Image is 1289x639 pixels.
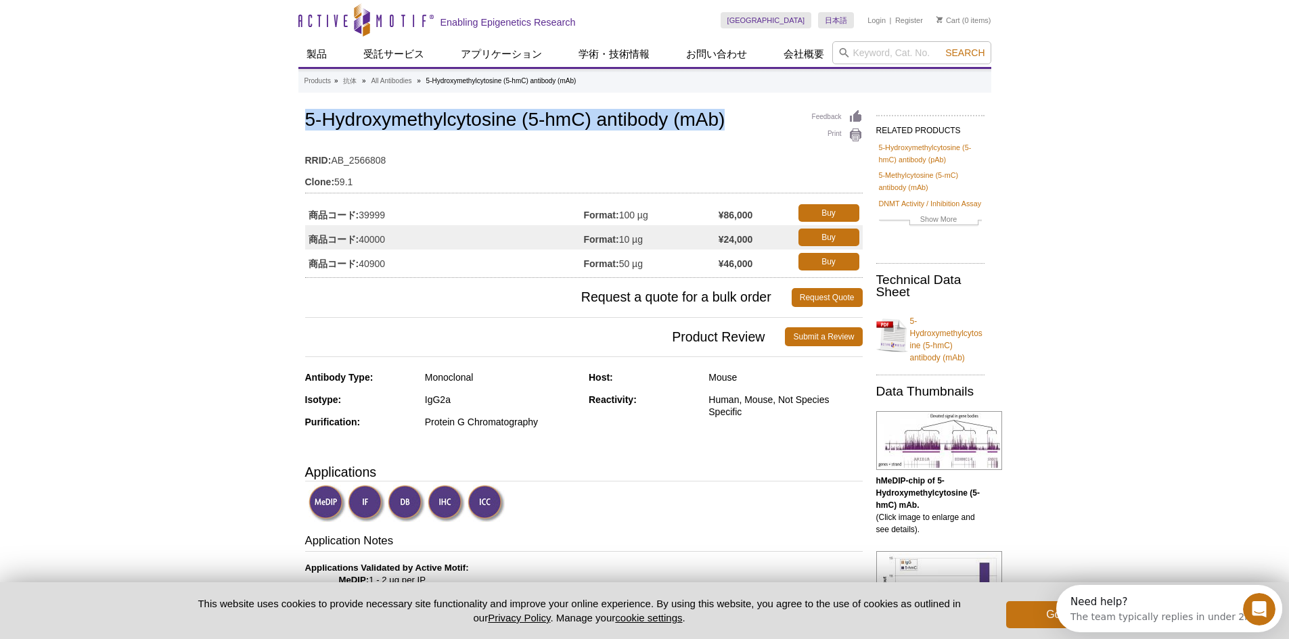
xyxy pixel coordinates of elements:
strong: 商品コード: [309,233,359,245]
p: (Click image to enlarge and see details). [876,475,985,536]
strong: 商品コード: [309,258,359,270]
h2: Technical Data Sheet [876,274,985,298]
p: This website uses cookies to provide necessary site functionality and improve your online experie... [175,596,985,625]
div: Human, Mouse, Not Species Specific [708,394,862,418]
a: Buy [798,204,859,222]
a: Submit a Review [785,327,862,346]
a: Print [812,128,863,143]
h2: Enabling Epigenetics Research [440,16,576,28]
a: 5-Hydroxymethylcytosine (5-hmC) antibody (mAb) [876,307,985,364]
img: Dot Blot Validated [388,485,425,522]
strong: Antibody Type: [305,372,374,383]
button: Got it! [1006,601,1114,628]
img: Your Cart [936,16,943,23]
div: IgG2a [425,394,579,406]
a: 受託サービス [355,41,432,67]
a: アプリケーション [453,41,550,67]
a: 学術・技術情報 [570,41,658,67]
a: Show More [879,213,982,229]
strong: Clone: [305,176,335,188]
button: Search [941,47,989,59]
strong: Isotype: [305,394,342,405]
td: 39999 [305,201,584,225]
span: Request a quote for a bulk order [305,288,792,307]
img: Immunofluorescence Validated [348,485,385,522]
td: AB_2566808 [305,146,863,168]
div: Protein G Chromatography [425,416,579,428]
a: 日本語 [818,12,854,28]
img: 5-Hydroxymethylcytosine (5-hmC) antibody (mAb) tested by hMeDIP-chip analysis. [876,411,1002,470]
a: Privacy Policy [488,612,550,623]
a: Login [867,16,886,25]
strong: Format: [584,209,619,221]
a: 会社概要 [775,41,832,67]
b: Applications Validated by Active Motif: [305,563,469,573]
strong: Host: [589,372,613,383]
a: Buy [798,253,859,270]
td: 40000 [305,225,584,250]
img: 5-Hydroxymethylcytosine (5-hmC) antibody (mAb) tested by MeDIP analysis. [876,551,1002,628]
strong: ¥86,000 [719,209,753,221]
strong: Format: [584,233,619,245]
strong: MeDIP: [339,575,369,585]
a: Request Quote [792,288,863,307]
button: cookie settings [615,612,682,623]
h3: Application Notes [305,533,863,552]
strong: RRID: [305,154,332,166]
a: Products [304,75,331,87]
iframe: Intercom live chat [1243,593,1275,625]
div: Need help? [14,11,198,22]
li: | [890,12,892,28]
td: 100 µg [584,201,719,225]
h2: RELATED PRODUCTS [876,115,985,139]
div: Open Intercom Messenger [5,5,238,43]
a: [GEOGRAPHIC_DATA] [721,12,812,28]
li: » [362,77,366,85]
a: Feedback [812,110,863,124]
h3: Applications [305,462,863,482]
div: Monoclonal [425,371,579,383]
div: Mouse [708,371,862,383]
td: 50 µg [584,250,719,274]
strong: ¥46,000 [719,258,753,270]
strong: Format: [584,258,619,270]
p: 1 - 2 µg per IP 10 µg per IP 0.2 µg/ml dilution [305,562,863,611]
h2: Data Thumbnails [876,385,985,398]
td: 10 µg [584,225,719,250]
li: (0 items) [936,12,991,28]
td: 59.1 [305,168,863,189]
input: Keyword, Cat. No. [832,41,991,64]
li: 5-Hydroxymethylcytosine (5-hmC) antibody (mAb) [426,77,576,85]
strong: ¥24,000 [719,233,753,245]
li: » [334,77,338,85]
span: Search [945,47,985,58]
b: hMeDIP-chip of 5-Hydroxymethylcytosine (5-hmC) mAb. [876,476,980,510]
td: 40900 [305,250,584,274]
a: 5-Hydroxymethylcytosine (5-hmC) antibody (pAb) [879,141,982,166]
a: Buy [798,229,859,246]
iframe: Intercom live chat discovery launcher [1056,585,1282,632]
img: Immunocytochemistry Validated [468,485,505,522]
a: DNMT Activity / Inhibition Assay [879,197,982,210]
a: Cart [936,16,960,25]
h1: 5-Hydroxymethylcytosine (5-hmC) antibody (mAb) [305,110,863,133]
strong: 商品コード: [309,209,359,221]
a: 抗体 [343,75,357,87]
a: 5-Methylcytosine (5-mC) antibody (mAb) [879,169,982,193]
strong: Purification: [305,417,361,427]
span: Product Review [305,327,786,346]
strong: Reactivity: [589,394,637,405]
a: All Antibodies [371,75,411,87]
a: お問い合わせ [678,41,755,67]
img: Immunohistochemistry Validated [428,485,465,522]
div: The team typically replies in under 2m [14,22,198,37]
a: 製品 [298,41,335,67]
li: » [417,77,421,85]
a: Register [895,16,923,25]
img: Methyl-DNA Immunoprecipitation Validated [309,485,346,522]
